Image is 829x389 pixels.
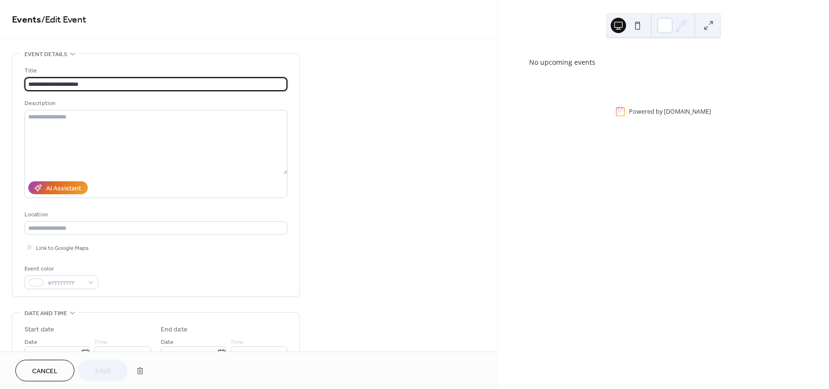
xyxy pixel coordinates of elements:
[24,325,54,335] div: Start date
[41,11,86,29] span: / Edit Event
[15,360,74,381] button: Cancel
[24,264,96,274] div: Event color
[24,66,285,76] div: Title
[629,107,711,116] div: Powered by
[230,337,244,347] span: Time
[47,278,83,288] span: #FFFFFFFF
[12,11,41,29] a: Events
[664,107,711,116] a: [DOMAIN_NAME]
[24,337,37,347] span: Date
[24,210,285,220] div: Location
[161,325,188,335] div: End date
[24,49,67,59] span: Event details
[46,184,81,194] div: AI Assistant
[36,243,89,253] span: Link to Google Maps
[24,98,285,108] div: Description
[32,366,58,377] span: Cancel
[28,181,88,194] button: AI Assistant
[529,57,798,67] div: No upcoming events
[161,337,174,347] span: Date
[24,308,67,318] span: Date and time
[94,337,107,347] span: Time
